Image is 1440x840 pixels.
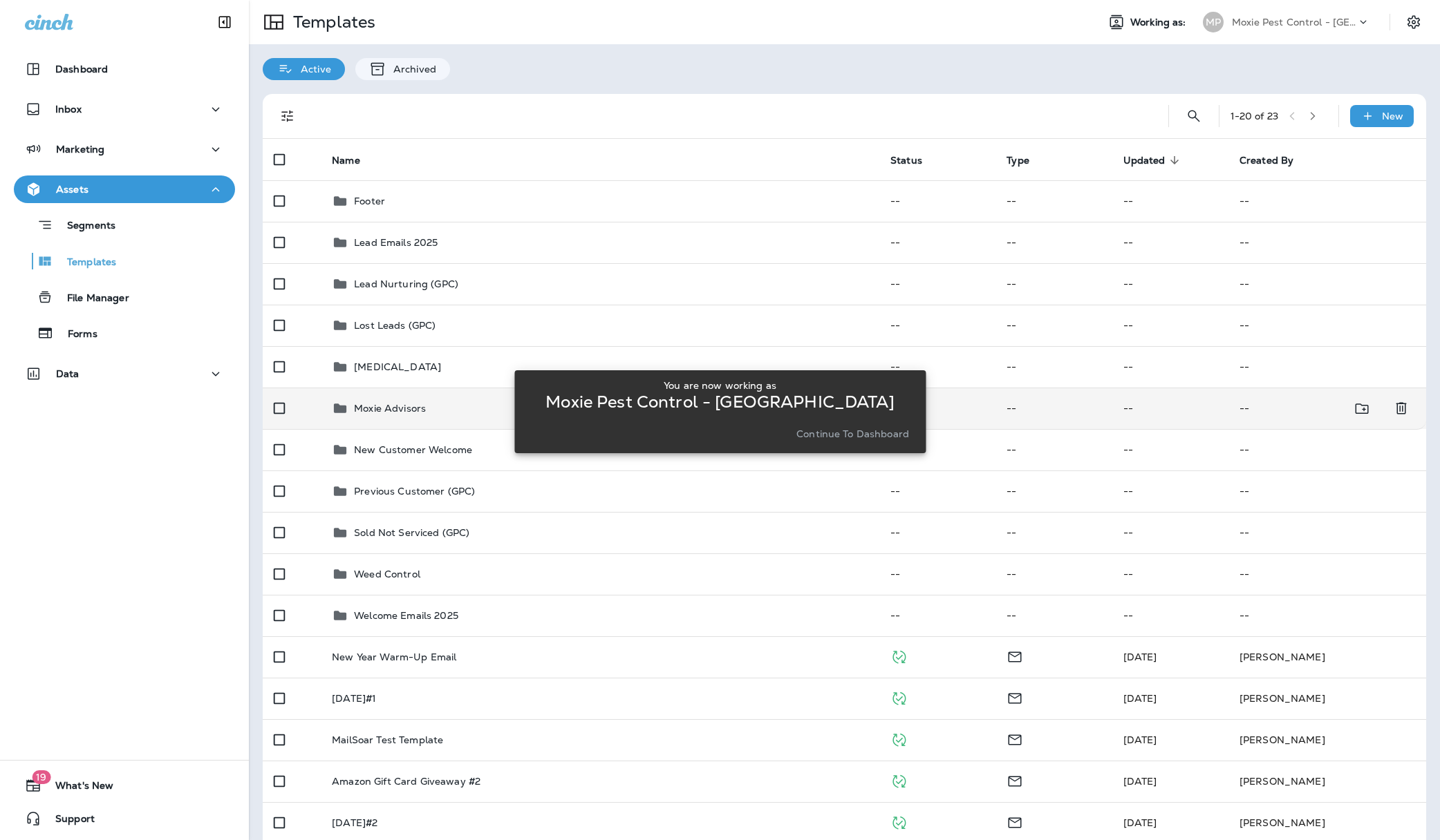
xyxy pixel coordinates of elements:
span: Taylor K [1123,775,1157,787]
p: Weed Control [354,569,420,580]
td: -- [1112,180,1228,222]
td: -- [1112,553,1228,595]
span: Taylor K [1123,651,1157,663]
td: -- [1228,553,1426,595]
p: Assets [56,184,88,195]
td: -- [995,222,1112,263]
td: [PERSON_NAME] [1228,719,1426,761]
button: Move to folder [1348,394,1376,423]
td: -- [1112,388,1228,429]
p: MailSoar Test Template [332,734,443,745]
p: Welcome Emails 2025 [354,610,458,621]
p: Lost Leads (GPC) [354,320,436,331]
td: -- [879,346,995,388]
td: -- [1228,346,1426,388]
button: Dashboard [14,55,235,83]
span: Published [890,815,908,828]
button: Support [14,805,235,832]
td: -- [1228,595,1426,636]
p: Lead Nurturing (GPC) [354,278,458,289]
td: -- [879,388,995,429]
td: -- [1112,305,1228,346]
td: -- [879,595,995,636]
p: Moxie Advisors [354,403,426,414]
span: Type [1007,154,1047,166]
p: [DATE]#1 [332,693,376,704]
td: -- [1112,263,1228,305]
button: Search Templates [1180,102,1208,130]
span: Updated [1123,155,1166,166]
button: Settings [1401,10,1426,35]
td: -- [1112,222,1228,263]
td: -- [1228,388,1368,429]
p: Segments [53,220,115,233]
span: Name [332,155,360,166]
span: Email [1007,774,1023,786]
p: Previous Customer (GPC) [354,486,475,497]
button: Data [14,360,235,388]
p: Marketing [56,144,104,155]
span: 19 [32,770,50,784]
p: Continue to Dashboard [796,428,909,439]
td: -- [879,470,995,512]
button: Collapse Sidebar [205,8,244,36]
p: File Manager [53,292,129,305]
span: Name [332,154,378,166]
p: Dashboard [55,64,108,75]
p: New Year Warm-Up Email [332,651,456,662]
span: Taylor K [1123,692,1157,705]
button: Templates [14,247,235,276]
div: MP [1203,12,1224,32]
p: Data [56,368,80,379]
p: [MEDICAL_DATA] [354,361,441,372]
span: Taylor K [1123,817,1157,829]
p: Active [294,64,331,75]
p: You are now working as [664,380,776,391]
span: Working as: [1130,17,1189,28]
td: -- [1228,180,1426,222]
td: -- [995,263,1112,305]
td: [PERSON_NAME] [1228,636,1426,678]
td: -- [995,429,1112,470]
span: Email [1007,649,1023,662]
td: -- [995,180,1112,222]
td: [PERSON_NAME] [1228,761,1426,802]
p: Inbox [55,104,82,115]
p: Moxie Pest Control - [GEOGRAPHIC_DATA] [1232,17,1356,28]
td: -- [1228,512,1426,553]
td: -- [995,388,1112,429]
td: -- [1112,595,1228,636]
td: -- [1112,470,1228,512]
p: Amazon Gift Card Giveaway #2 [332,776,480,787]
button: Inbox [14,95,235,123]
p: New [1382,111,1403,122]
td: -- [1228,305,1426,346]
span: Updated [1123,154,1184,166]
span: Email [1007,691,1023,703]
td: -- [1228,470,1426,512]
p: Footer [354,195,385,207]
td: -- [879,180,995,222]
td: -- [1112,346,1228,388]
td: -- [879,429,995,470]
td: -- [1228,429,1426,470]
td: -- [879,305,995,346]
div: 1 - 20 of 23 [1231,111,1278,122]
td: -- [995,595,1112,636]
span: Email [1007,815,1023,828]
td: -- [1228,263,1426,305]
span: Email [1007,732,1023,745]
button: Marketing [14,135,235,163]
p: [DATE]#2 [332,817,377,828]
td: -- [995,470,1112,512]
td: -- [995,553,1112,595]
span: Created By [1240,155,1293,166]
td: -- [995,512,1112,553]
td: -- [879,512,995,553]
button: Assets [14,175,235,203]
p: Templates [53,256,116,269]
p: Forms [54,328,97,341]
button: File Manager [14,283,235,312]
button: 19What's New [14,772,235,799]
td: -- [995,346,1112,388]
